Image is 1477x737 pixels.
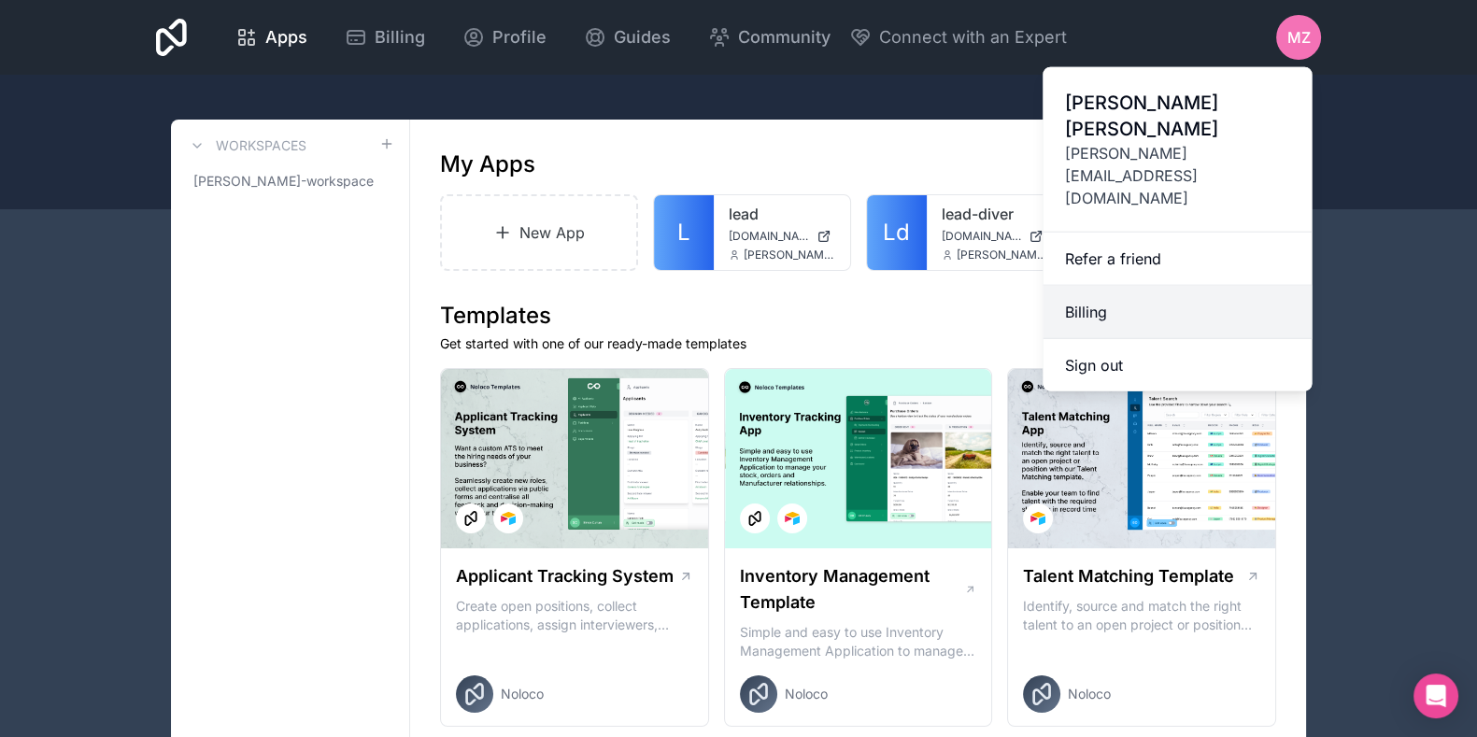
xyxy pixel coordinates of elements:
h1: Applicant Tracking System [456,563,674,589]
a: Workspaces [186,135,306,157]
a: Refer a friend [1043,233,1312,286]
span: Community [738,24,831,50]
a: Apps [220,17,322,58]
h1: Inventory Management Template [740,563,964,616]
img: Airtable Logo [501,511,516,526]
span: Noloco [1068,685,1111,703]
img: Airtable Logo [785,511,800,526]
span: Noloco [501,685,544,703]
a: lead [729,203,835,225]
a: Billing [330,17,440,58]
button: Connect with an Expert [849,24,1067,50]
span: MZ [1287,26,1311,49]
a: Guides [569,17,686,58]
span: Connect with an Expert [879,24,1067,50]
a: [DOMAIN_NAME] [729,229,835,244]
a: Profile [447,17,561,58]
span: [DOMAIN_NAME] [729,229,809,244]
a: L [654,195,714,270]
span: Noloco [785,685,828,703]
p: Get started with one of our ready-made templates [440,334,1276,353]
a: Ld [867,195,927,270]
span: [PERSON_NAME]-workspace [193,172,374,191]
span: [PERSON_NAME] [PERSON_NAME] [1065,90,1289,142]
button: Sign out [1043,339,1312,391]
a: Community [693,17,845,58]
p: Identify, source and match the right talent to an open project or position with our Talent Matchi... [1023,597,1260,634]
span: Guides [614,24,671,50]
a: [PERSON_NAME]-workspace [186,164,394,198]
span: [DOMAIN_NAME] [942,229,1022,244]
span: [PERSON_NAME][EMAIL_ADDRESS][DOMAIN_NAME] [744,248,835,262]
img: Airtable Logo [1030,511,1045,526]
h3: Workspaces [216,136,306,155]
h1: Talent Matching Template [1023,563,1234,589]
a: Billing [1043,286,1312,339]
h1: Templates [440,301,1276,331]
div: Open Intercom Messenger [1413,673,1458,718]
span: Profile [492,24,547,50]
span: Apps [265,24,307,50]
p: Simple and easy to use Inventory Management Application to manage your stock, orders and Manufact... [740,623,977,660]
a: lead-diver [942,203,1048,225]
span: Ld [883,218,910,248]
a: [DOMAIN_NAME] [942,229,1048,244]
span: Billing [375,24,425,50]
h1: My Apps [440,149,535,179]
span: L [677,218,690,248]
p: Create open positions, collect applications, assign interviewers, centralise candidate feedback a... [456,597,693,634]
span: [PERSON_NAME][EMAIL_ADDRESS][DOMAIN_NAME] [957,248,1048,262]
span: [PERSON_NAME][EMAIL_ADDRESS][DOMAIN_NAME] [1065,142,1289,209]
a: New App [440,194,638,271]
